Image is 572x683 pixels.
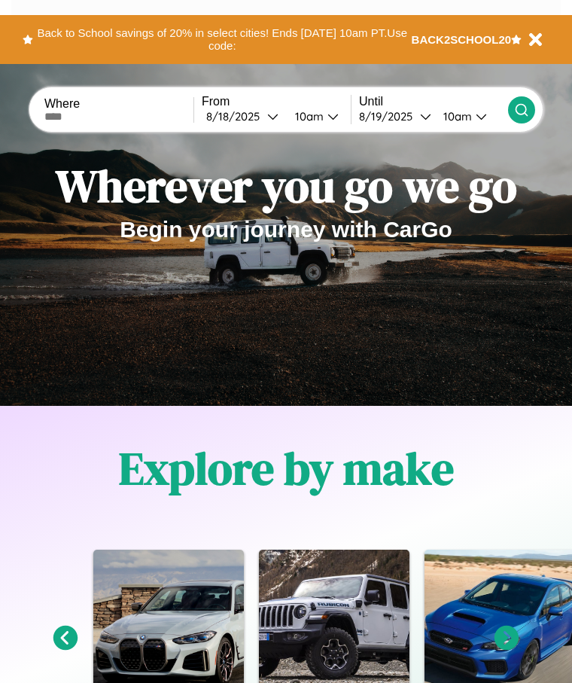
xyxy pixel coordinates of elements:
label: From [202,95,351,108]
div: 10am [288,109,327,123]
button: 10am [431,108,508,124]
button: 10am [283,108,351,124]
div: 8 / 19 / 2025 [359,109,420,123]
label: Until [359,95,508,108]
label: Where [44,97,193,111]
b: BACK2SCHOOL20 [412,33,512,46]
div: 8 / 18 / 2025 [206,109,267,123]
div: 10am [436,109,476,123]
button: 8/18/2025 [202,108,283,124]
button: Back to School savings of 20% in select cities! Ends [DATE] 10am PT.Use code: [33,23,412,56]
h1: Explore by make [119,438,454,499]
